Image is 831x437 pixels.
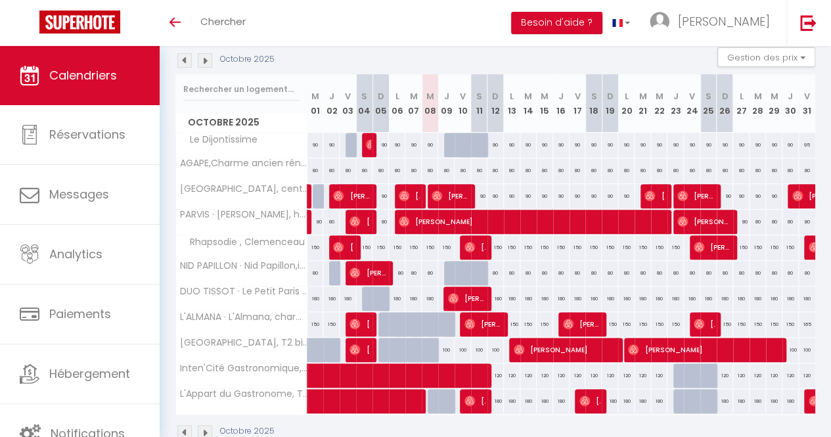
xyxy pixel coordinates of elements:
th: 24 [684,74,700,133]
div: 100 [471,338,487,362]
abbr: S [591,90,596,103]
div: 180 [553,389,570,413]
img: Super Booking [39,11,120,34]
img: ... [650,12,669,32]
div: 80 [651,261,667,285]
div: 90 [750,133,766,157]
div: 180 [766,287,782,311]
div: 150 [405,235,422,260]
div: 180 [618,287,635,311]
abbr: D [378,90,384,103]
div: 90 [635,133,651,157]
abbr: V [345,90,351,103]
input: Rechercher un logement... [183,78,300,101]
div: 80 [372,158,389,183]
div: 150 [487,235,504,260]
div: 150 [602,312,618,336]
div: 180 [635,389,651,413]
th: 26 [717,74,733,133]
div: 80 [635,261,651,285]
div: 150 [651,235,667,260]
div: 90 [717,184,733,208]
th: 04 [356,74,372,133]
div: 90 [782,133,799,157]
th: 20 [618,74,635,133]
div: 80 [307,261,324,285]
span: [PERSON_NAME] [448,286,485,311]
abbr: J [329,90,334,103]
div: 150 [750,312,766,336]
div: 90 [766,184,782,208]
abbr: V [460,90,466,103]
div: 80 [455,158,471,183]
abbr: S [706,90,711,103]
div: 180 [504,287,520,311]
div: 90 [553,133,570,157]
div: 80 [717,158,733,183]
div: 100 [799,338,815,362]
span: [PERSON_NAME] [563,311,600,336]
div: 180 [405,287,422,311]
div: 120 [717,363,733,388]
abbr: L [739,90,743,103]
div: 80 [405,158,422,183]
abbr: M [524,90,532,103]
div: 150 [667,312,684,336]
div: 180 [389,287,405,311]
span: Analytics [49,246,102,262]
div: 80 [422,158,438,183]
th: 23 [667,74,684,133]
div: 90 [405,133,422,157]
div: 90 [520,133,537,157]
div: 120 [782,363,799,388]
button: Gestion des prix [717,47,815,67]
div: 150 [570,235,586,260]
span: Le Dijontissime [178,133,261,147]
div: 165 [799,312,815,336]
div: 150 [537,235,553,260]
div: 80 [340,158,356,183]
span: Messages [49,186,109,202]
span: [PERSON_NAME] [464,311,501,336]
div: 90 [717,133,733,157]
div: 90 [520,184,537,208]
div: 80 [717,261,733,285]
span: [PERSON_NAME] [677,183,714,208]
abbr: J [673,90,679,103]
div: 180 [520,287,537,311]
abbr: V [689,90,695,103]
span: [PERSON_NAME] [349,311,371,336]
th: 30 [782,74,799,133]
div: 120 [799,363,815,388]
div: 80 [733,210,750,234]
span: [PERSON_NAME] [366,132,371,157]
div: 150 [585,235,602,260]
div: 180 [799,287,815,311]
div: 180 [700,287,717,311]
th: 29 [766,74,782,133]
div: 150 [504,312,520,336]
div: 150 [537,312,553,336]
div: 80 [635,158,651,183]
div: 80 [766,210,782,234]
div: 80 [750,158,766,183]
div: 80 [750,210,766,234]
th: 19 [602,74,618,133]
span: [PERSON_NAME] [644,183,665,208]
div: 150 [356,235,372,260]
div: 180 [651,287,667,311]
span: [PERSON_NAME] [579,388,600,413]
div: 80 [504,158,520,183]
abbr: D [721,90,728,103]
abbr: M [753,90,761,103]
div: 180 [340,287,356,311]
div: 180 [307,287,324,311]
div: 180 [602,389,618,413]
div: 80 [585,158,602,183]
th: 09 [438,74,455,133]
div: 80 [422,261,438,285]
div: 120 [766,363,782,388]
div: 90 [700,133,717,157]
div: 150 [372,235,389,260]
div: 80 [766,158,782,183]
